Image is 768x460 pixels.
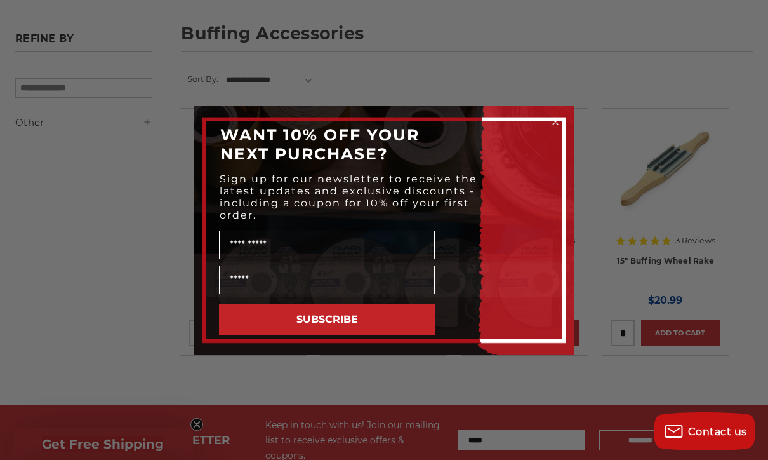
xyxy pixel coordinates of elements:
span: WANT 10% OFF YOUR NEXT PURCHASE? [220,125,420,163]
button: Contact us [654,412,755,450]
span: Contact us [688,426,747,438]
span: Sign up for our newsletter to receive the latest updates and exclusive discounts - including a co... [220,173,477,221]
button: SUBSCRIBE [219,304,435,335]
input: Email [219,266,435,294]
button: Close dialog [549,116,562,128]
